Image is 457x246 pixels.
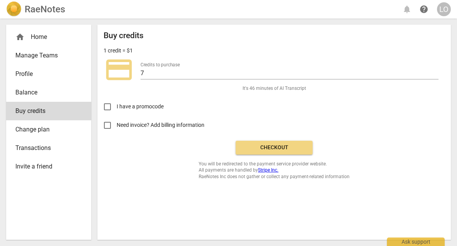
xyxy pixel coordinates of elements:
[104,47,133,55] p: 1 credit = $1
[6,83,91,102] a: Balance
[6,65,91,83] a: Profile
[15,125,76,134] span: Change plan
[258,167,278,173] a: Stripe Inc.
[15,162,76,171] span: Invite a friend
[242,144,306,152] span: Checkout
[6,2,65,17] a: LogoRaeNotes
[117,103,164,111] span: I have a promocode
[104,31,144,40] h2: Buy credits
[6,102,91,120] a: Buy credits
[104,54,134,85] span: credit_card
[141,62,180,67] label: Credits to purchase
[387,238,445,246] div: Ask support
[15,32,76,42] div: Home
[6,28,91,46] div: Home
[25,4,65,15] h2: RaeNotes
[15,106,76,116] span: Buy credits
[419,5,429,14] span: help
[243,85,306,92] span: It's 46 minutes of AI Transcript
[6,139,91,157] a: Transactions
[437,2,451,16] button: LO
[15,51,76,60] span: Manage Teams
[15,69,76,79] span: Profile
[6,120,91,139] a: Change plan
[15,32,25,42] span: home
[236,141,313,155] button: Checkout
[117,121,206,129] span: Need invoice? Add billing information
[6,2,22,17] img: Logo
[6,157,91,176] a: Invite a friend
[199,161,350,180] span: You will be redirected to the payment service provider website. All payments are handled by RaeNo...
[15,88,76,97] span: Balance
[6,46,91,65] a: Manage Teams
[15,143,76,153] span: Transactions
[417,2,431,16] a: Help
